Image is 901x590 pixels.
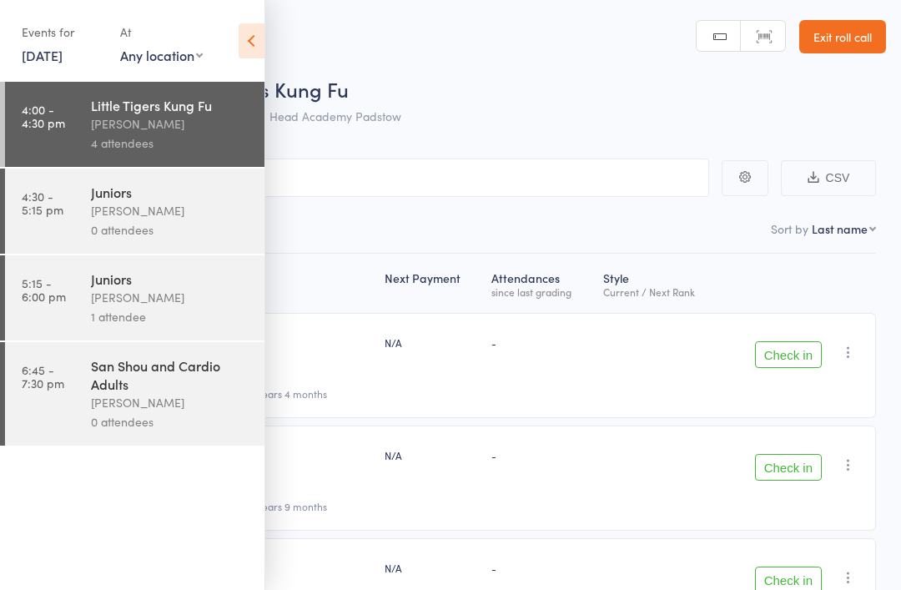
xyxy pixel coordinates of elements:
label: Sort by [771,220,808,237]
div: Current / Next Rank [603,286,716,297]
div: Little Tigers Kung Fu [91,96,250,114]
div: 0 attendees [91,412,250,431]
div: Juniors [91,183,250,201]
div: 1 attendee [91,307,250,326]
div: Next Payment [378,261,485,305]
input: Search by name [25,159,709,197]
button: Check in [755,454,822,481]
div: Events for [22,18,103,46]
div: Last name [812,220,868,237]
time: 4:30 - 5:15 pm [22,189,63,216]
time: 5:15 - 6:00 pm [22,276,66,303]
div: [PERSON_NAME] [91,393,250,412]
div: Any location [120,46,203,64]
div: N/A [385,448,478,462]
span: Head Academy Padstow [269,108,401,124]
div: Style [596,261,722,305]
div: - [491,448,590,462]
a: 4:30 -5:15 pmJuniors[PERSON_NAME]0 attendees [5,169,264,254]
div: Juniors [91,270,250,288]
button: Check in [755,341,822,368]
a: 5:15 -6:00 pmJuniors[PERSON_NAME]1 attendee [5,255,264,340]
div: - [491,561,590,575]
div: At [120,18,203,46]
div: San Shou and Cardio Adults [91,356,250,393]
div: N/A [385,335,478,350]
div: [PERSON_NAME] [91,288,250,307]
a: 4:00 -4:30 pmLittle Tigers Kung Fu[PERSON_NAME]4 attendees [5,82,264,167]
div: - [491,335,590,350]
div: N/A [385,561,478,575]
div: Atten­dances [485,261,596,305]
button: CSV [781,160,876,196]
div: [PERSON_NAME] [91,114,250,134]
a: [DATE] [22,46,63,64]
div: [PERSON_NAME] [91,201,250,220]
div: since last grading [491,286,590,297]
time: 4:00 - 4:30 pm [22,103,65,129]
a: Exit roll call [799,20,886,53]
div: 0 attendees [91,220,250,240]
div: 4 attendees [91,134,250,153]
a: 6:45 -7:30 pmSan Shou and Cardio Adults[PERSON_NAME]0 attendees [5,342,264,446]
time: 6:45 - 7:30 pm [22,363,64,390]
